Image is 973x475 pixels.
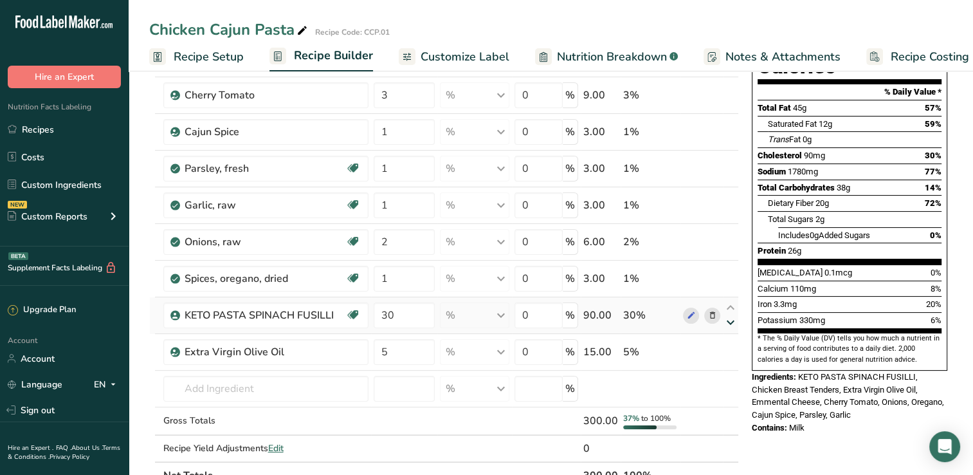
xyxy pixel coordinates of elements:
div: 3.00 [583,161,618,176]
div: Parsley, fresh [185,161,345,176]
div: Recipe Yield Adjustments [163,442,368,455]
span: 20% [926,299,941,309]
span: 45g [793,103,806,113]
span: Total Carbohydrates [758,183,835,192]
span: 20g [815,198,829,208]
div: 1% [623,198,678,213]
a: Recipe Costing [866,42,969,71]
span: 59% [925,119,941,129]
div: 1% [623,161,678,176]
a: About Us . [71,443,102,452]
div: 3.00 [583,271,618,286]
div: 0 [583,441,618,456]
a: Privacy Policy [50,452,89,461]
span: 330mg [799,315,825,325]
div: 1% [623,124,678,140]
span: Ingredients: [752,372,796,382]
div: 3.00 [583,124,618,140]
a: Terms & Conditions . [8,443,120,461]
div: Custom Reports [8,210,87,223]
input: Add Ingredient [163,376,368,402]
span: Protein [758,246,786,256]
span: 6% [931,315,941,325]
span: Saturated Fat [768,119,817,129]
span: Fat [768,135,801,144]
span: Recipe Builder [294,47,373,64]
span: 8% [931,284,941,293]
div: 9.00 [583,88,618,103]
div: Recipe Code: CCP.01 [315,26,390,38]
div: Open Intercom Messenger [929,431,960,462]
span: 37% [623,413,639,424]
span: Nutrition Breakdown [557,48,667,66]
span: 1780mg [788,167,818,176]
div: Extra Virgin Olive Oil [185,344,345,360]
span: Sodium [758,167,786,176]
div: 2% [623,234,678,250]
span: Potassium [758,315,797,325]
span: Cholesterol [758,151,802,160]
div: Onions, raw [185,234,345,250]
span: Milk [789,423,805,433]
span: 2g [815,214,824,224]
div: 5% [623,344,678,360]
section: * The % Daily Value (DV) tells you how much a nutrient in a serving of food contributes to a dail... [758,333,941,365]
div: EN [94,377,121,392]
div: 6.00 [583,234,618,250]
div: 300.00 [583,413,618,429]
span: Customize Label [421,48,509,66]
div: KETO PASTA SPINACH FUSILLI [185,308,345,323]
span: Total Fat [758,103,791,113]
span: Iron [758,299,772,309]
span: 14% [925,183,941,192]
span: 0% [931,268,941,277]
a: Notes & Attachments [704,42,841,71]
i: Trans [768,135,789,144]
div: BETA [8,252,28,260]
section: % Daily Value * [758,84,941,100]
div: Cherry Tomato [185,88,345,103]
span: 30% [925,151,941,160]
span: 90mg [804,151,825,160]
span: Dietary Fiber [768,198,814,208]
span: 0g [810,230,819,240]
span: 0.1mcg [824,268,852,277]
span: Recipe Costing [891,48,969,66]
div: NEW [8,201,27,209]
div: Garlic, raw [185,198,345,213]
span: [MEDICAL_DATA] [758,268,823,277]
span: Total Sugars [768,214,814,224]
div: 1% [623,271,678,286]
span: 3.3mg [774,299,797,309]
span: 26g [788,246,801,256]
div: 90.00 [583,308,618,323]
span: Notes & Attachments [725,48,841,66]
div: Chicken Cajun Pasta [149,18,310,41]
div: Spices, oregano, dried [185,271,345,286]
a: Recipe Setup [149,42,244,71]
span: Recipe Setup [174,48,244,66]
a: FAQ . [56,443,71,452]
span: 72% [925,198,941,208]
div: 3% [623,88,678,103]
span: Includes Added Sugars [778,230,870,240]
span: 110mg [790,284,816,293]
div: Calories [758,57,868,76]
span: 0% [930,230,941,240]
div: Upgrade Plan [8,304,76,317]
div: 30% [623,308,678,323]
button: Hire an Expert [8,66,121,88]
div: Gross Totals [163,414,368,427]
span: KETO PASTA SPINACH FUSILLI, Chicken Breast Tenders, Extra Virgin Olive Oil, Emmental Cheese, Cher... [752,372,944,420]
span: 12g [819,119,832,129]
span: 77% [925,167,941,176]
div: 15.00 [583,344,618,360]
span: to 100% [641,413,671,424]
span: Contains: [752,423,787,433]
a: Hire an Expert . [8,443,53,452]
div: Cajun Spice [185,124,345,140]
a: Nutrition Breakdown [535,42,678,71]
a: Recipe Builder [269,41,373,72]
span: 57% [925,103,941,113]
span: Edit [268,442,284,454]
